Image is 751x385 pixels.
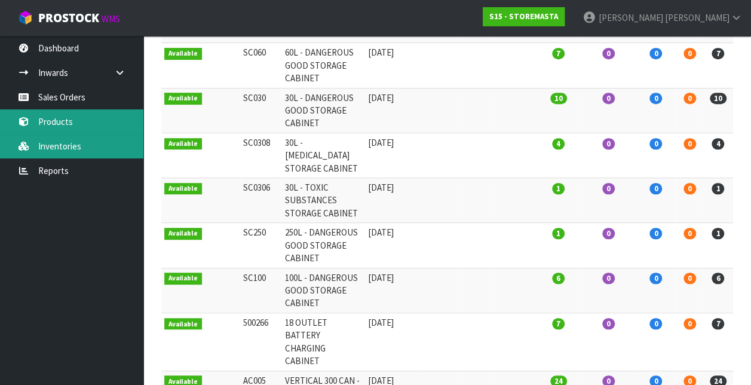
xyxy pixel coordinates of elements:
[164,93,202,105] span: Available
[364,223,418,268] td: [DATE]
[282,223,365,268] td: 250L - DANGEROUS GOOD STORAGE CABINET
[683,93,696,104] span: 0
[602,93,615,104] span: 0
[683,183,696,194] span: 0
[649,48,662,59] span: 0
[364,313,418,371] td: [DATE]
[649,273,662,284] span: 0
[649,93,662,104] span: 0
[364,133,418,178] td: [DATE]
[240,178,282,223] td: SC0306
[602,273,615,284] span: 0
[552,273,565,284] span: 6
[683,138,696,149] span: 0
[602,138,615,149] span: 0
[602,48,615,59] span: 0
[712,318,724,329] span: 7
[364,88,418,133] td: [DATE]
[552,183,565,194] span: 1
[712,48,724,59] span: 7
[602,228,615,239] span: 0
[649,228,662,239] span: 0
[602,318,615,329] span: 0
[282,43,365,88] td: 60L - DANGEROUS GOOD STORAGE CABINET
[364,178,418,223] td: [DATE]
[240,223,282,268] td: SC250
[38,10,99,26] span: ProStock
[602,183,615,194] span: 0
[550,93,567,104] span: 10
[712,273,724,284] span: 6
[552,48,565,59] span: 7
[683,228,696,239] span: 0
[282,88,365,133] td: 30L - DANGEROUS GOOD STORAGE CABINET
[712,228,724,239] span: 1
[164,48,202,60] span: Available
[164,273,202,285] span: Available
[240,88,282,133] td: SC030
[364,43,418,88] td: [DATE]
[164,228,202,240] span: Available
[240,43,282,88] td: SC060
[552,228,565,239] span: 1
[282,133,365,178] td: 30L - [MEDICAL_DATA] STORAGE CABINET
[102,13,120,25] small: WMS
[240,268,282,313] td: SC100
[282,178,365,223] td: 30L - TOXIC SUBSTANCES STORAGE CABINET
[164,318,202,330] span: Available
[282,268,365,313] td: 100L - DANGEROUS GOOD STORAGE CABINET
[18,10,33,25] img: cube-alt.png
[598,12,663,23] span: [PERSON_NAME]
[712,183,724,194] span: 1
[712,138,724,149] span: 4
[552,318,565,329] span: 7
[649,183,662,194] span: 0
[164,183,202,195] span: Available
[240,313,282,371] td: 500266
[164,138,202,150] span: Available
[683,318,696,329] span: 0
[683,273,696,284] span: 0
[489,11,558,22] strong: S15 - STOREMASTA
[664,12,729,23] span: [PERSON_NAME]
[649,318,662,329] span: 0
[240,133,282,178] td: SC0308
[282,313,365,371] td: 18 OUTLET BATTERY CHARGING CABINET
[552,138,565,149] span: 4
[364,268,418,313] td: [DATE]
[649,138,662,149] span: 0
[683,48,696,59] span: 0
[710,93,727,104] span: 10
